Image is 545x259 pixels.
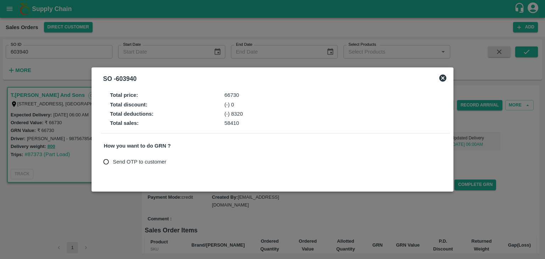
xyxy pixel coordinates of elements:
strong: Total deductions : [110,111,154,117]
span: (-) 8320 [224,111,243,117]
div: SO - 603940 [103,74,137,84]
strong: How you want to do GRN ? [104,143,171,149]
strong: Total price : [110,92,138,98]
span: 66730 [224,92,239,98]
strong: Total discount : [110,102,147,108]
strong: Total sales : [110,120,139,126]
span: (-) 0 [224,102,234,108]
span: Send OTP to customer [113,158,166,166]
span: 58410 [224,120,239,126]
